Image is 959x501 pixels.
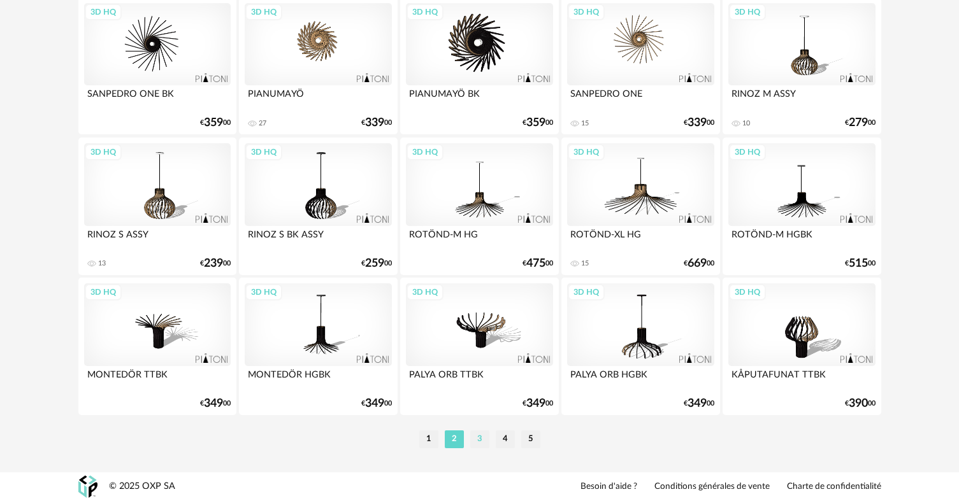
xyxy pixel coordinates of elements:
[567,366,714,392] div: PALYA ORB HGBK
[526,118,545,127] span: 359
[654,481,770,493] a: Conditions générales de vente
[78,278,236,415] a: 3D HQ MONTEDÖR TTBK €34900
[728,85,875,111] div: RINOZ M ASSY
[723,278,881,415] a: 3D HQ KÅPUTAFUNAT TTBK €39000
[259,119,266,128] div: 27
[361,118,392,127] div: € 00
[523,399,553,408] div: € 00
[361,399,392,408] div: € 00
[523,259,553,268] div: € 00
[365,399,384,408] span: 349
[580,481,637,493] a: Besoin d'aide ?
[849,399,868,408] span: 390
[688,259,707,268] span: 669
[365,118,384,127] span: 339
[85,284,122,300] div: 3D HQ
[200,399,231,408] div: € 00
[568,284,605,300] div: 3D HQ
[568,144,605,160] div: 3D HQ
[84,85,231,111] div: SANPEDRO ONE BK
[406,366,552,392] div: PALYA ORB TTBK
[419,430,438,448] li: 1
[400,138,558,275] a: 3D HQ ROTÖND-M HG €47500
[109,481,175,493] div: © 2025 OXP SA
[204,259,223,268] span: 239
[98,259,106,268] div: 13
[849,118,868,127] span: 279
[523,118,553,127] div: € 00
[845,118,876,127] div: € 00
[245,226,391,251] div: RINOZ S BK ASSY
[496,430,515,448] li: 4
[239,278,397,415] a: 3D HQ MONTEDÖR HGBK €34900
[521,430,540,448] li: 5
[407,144,443,160] div: 3D HQ
[728,366,875,392] div: KÅPUTAFUNAT TTBK
[688,399,707,408] span: 349
[245,284,282,300] div: 3D HQ
[78,476,97,498] img: OXP
[245,4,282,20] div: 3D HQ
[845,259,876,268] div: € 00
[470,430,489,448] li: 3
[567,85,714,111] div: SANPEDRO ONE
[400,278,558,415] a: 3D HQ PALYA ORB TTBK €34900
[204,399,223,408] span: 349
[568,4,605,20] div: 3D HQ
[723,138,881,275] a: 3D HQ ROTÖND-M HGBK €51500
[204,118,223,127] span: 359
[84,366,231,392] div: MONTEDÖR TTBK
[361,259,392,268] div: € 00
[78,138,236,275] a: 3D HQ RINOZ S ASSY 13 €23900
[407,4,443,20] div: 3D HQ
[567,226,714,251] div: ROTÖND-XL HG
[200,259,231,268] div: € 00
[684,259,714,268] div: € 00
[581,259,589,268] div: 15
[684,399,714,408] div: € 00
[561,138,719,275] a: 3D HQ ROTÖND-XL HG 15 €66900
[406,226,552,251] div: ROTÖND-M HG
[526,259,545,268] span: 475
[729,284,766,300] div: 3D HQ
[407,284,443,300] div: 3D HQ
[239,138,397,275] a: 3D HQ RINOZ S BK ASSY €25900
[245,366,391,392] div: MONTEDÖR HGBK
[406,85,552,111] div: PIANUMAYÖ BK
[445,430,464,448] li: 2
[849,259,868,268] span: 515
[787,481,881,493] a: Charte de confidentialité
[688,118,707,127] span: 339
[581,119,589,128] div: 15
[561,278,719,415] a: 3D HQ PALYA ORB HGBK €34900
[85,4,122,20] div: 3D HQ
[742,119,750,128] div: 10
[729,4,766,20] div: 3D HQ
[84,226,231,251] div: RINOZ S ASSY
[684,118,714,127] div: € 00
[365,259,384,268] span: 259
[245,144,282,160] div: 3D HQ
[728,226,875,251] div: ROTÖND-M HGBK
[729,144,766,160] div: 3D HQ
[245,85,391,111] div: PIANUMAYÖ
[85,144,122,160] div: 3D HQ
[845,399,876,408] div: € 00
[526,399,545,408] span: 349
[200,118,231,127] div: € 00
